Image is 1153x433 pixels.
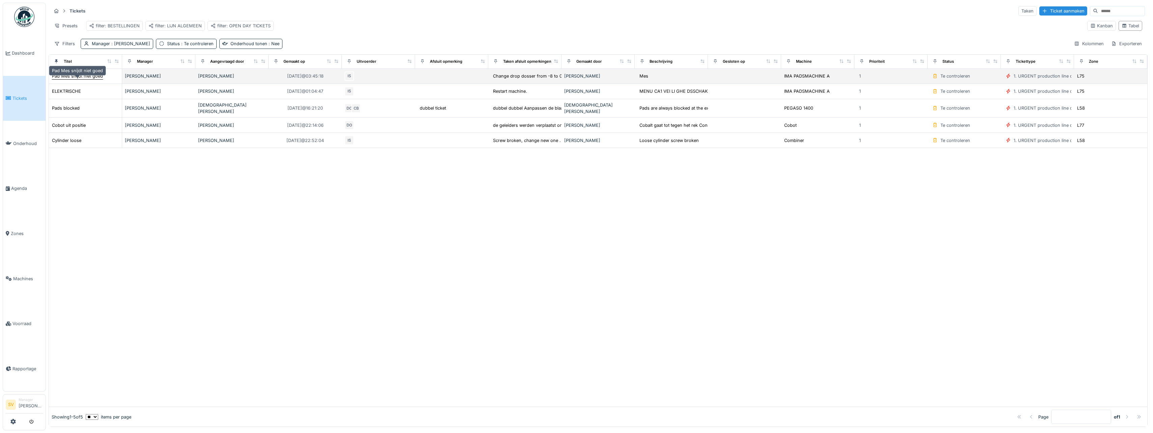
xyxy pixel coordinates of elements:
[345,120,354,130] div: DO
[796,59,812,64] div: Machine
[576,59,602,64] div: Gemaakt door
[1014,105,1091,111] div: 1. URGENT production line disruption
[1114,414,1120,420] strong: of 1
[198,137,266,144] div: [PERSON_NAME]
[784,122,797,128] div: Cobot
[286,137,324,144] div: [DATE] @ 22:52:04
[51,39,78,49] div: Filters
[230,40,279,47] div: Onderhoud tonen
[52,88,81,94] div: ELEKTRISCHE
[1077,137,1085,144] div: L58
[564,137,632,144] div: [PERSON_NAME]
[52,137,81,144] div: Cylinder loose
[13,276,43,282] span: Machines
[357,59,376,64] div: Uitvoerder
[1077,88,1085,94] div: L75
[723,59,745,64] div: Gesloten op
[148,23,202,29] div: filter: LIJN ALGEMEEN
[859,105,861,111] div: 1
[6,400,16,410] li: SV
[564,122,632,128] div: [PERSON_NAME]
[19,397,43,402] div: Manager
[639,137,699,144] div: Loose cylinder screw broken
[11,185,43,192] span: Agenda
[180,41,214,46] span: : Te controleren
[784,88,830,94] div: IMA PADSMACHINE A
[287,122,324,128] div: [DATE] @ 22:14:06
[211,23,271,29] div: filter: OPEN DAY TICKETS
[12,95,43,102] span: Tickets
[859,73,861,79] div: 1
[1039,6,1087,16] div: Ticket aanmaken
[198,88,266,94] div: [PERSON_NAME]
[167,40,214,47] div: Status
[564,88,632,94] div: [PERSON_NAME]
[639,105,740,111] div: Pads are always blocked at the exit belt. The m...
[3,301,46,346] a: Voorraad
[110,41,150,46] span: : [PERSON_NAME]
[52,73,103,79] div: Pad Mes snijdt niet goed
[52,105,80,111] div: Pads blocked
[267,41,279,46] span: : Nee
[14,7,34,27] img: Badge_color-CXgf-gQk.svg
[940,137,970,144] div: Te controleren
[125,137,193,144] div: [PERSON_NAME]
[49,66,106,76] div: Pad Mes snijdt niet goed
[64,59,72,64] div: Titel
[67,8,88,14] strong: Tickets
[3,166,46,211] a: Agenda
[345,71,354,81] div: IS
[564,73,632,79] div: [PERSON_NAME]
[12,366,43,372] span: Rapportage
[52,122,86,128] div: Cobot uit positie
[351,104,361,113] div: CB
[1077,73,1085,79] div: L75
[639,73,648,79] div: Mes
[420,105,446,111] div: dubbel ticket
[859,122,861,128] div: 1
[198,73,266,79] div: [PERSON_NAME]
[1014,122,1091,128] div: 1. URGENT production line disruption
[11,230,43,237] span: Zones
[210,59,244,64] div: Aangevraagd door
[493,137,561,144] div: Screw broken, change new one .
[1077,105,1085,111] div: L58
[125,73,193,79] div: [PERSON_NAME]
[639,122,736,128] div: Cobalt gaat tot tegen het rek Constant al heel...
[940,88,970,94] div: Te controleren
[784,137,804,144] div: Combiner
[89,23,140,29] div: filter: BESTELLINGEN
[639,88,764,94] div: MENU CA1 VEI LI GHE DSSCHAKELAARS LIUNEN ELEKTR...
[940,122,970,128] div: Te controleren
[6,397,43,413] a: SV Manager[PERSON_NAME]
[3,211,46,256] a: Zones
[12,50,43,56] span: Dashboard
[493,122,598,128] div: de geleiders werden verplaatst omdat de dozen s...
[283,59,305,64] div: Gemaakt op
[345,87,354,96] div: IS
[1122,23,1139,29] div: Tabel
[942,59,954,64] div: Status
[287,73,324,79] div: [DATE] @ 03:45:18
[940,73,970,79] div: Te controleren
[345,104,354,113] div: DO
[784,105,813,111] div: PEGASO 1400
[345,136,354,145] div: IS
[1014,137,1091,144] div: 1. URGENT production line disruption
[125,105,193,111] div: [PERSON_NAME]
[1038,414,1048,420] div: Page
[1108,39,1145,49] div: Exporteren
[784,73,830,79] div: IMA PADSMACHINE A
[125,122,193,128] div: [PERSON_NAME]
[3,31,46,76] a: Dashboard
[13,140,43,147] span: Onderhoud
[1089,59,1098,64] div: Zone
[19,397,43,412] li: [PERSON_NAME]
[287,105,323,111] div: [DATE] @ 16:21:20
[940,105,970,111] div: Te controleren
[493,73,583,79] div: Change drop dosser from -8 to 0 was okay
[86,414,131,420] div: items per page
[1014,73,1091,79] div: 1. URGENT production line disruption
[1018,6,1037,16] div: Taken
[3,76,46,121] a: Tickets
